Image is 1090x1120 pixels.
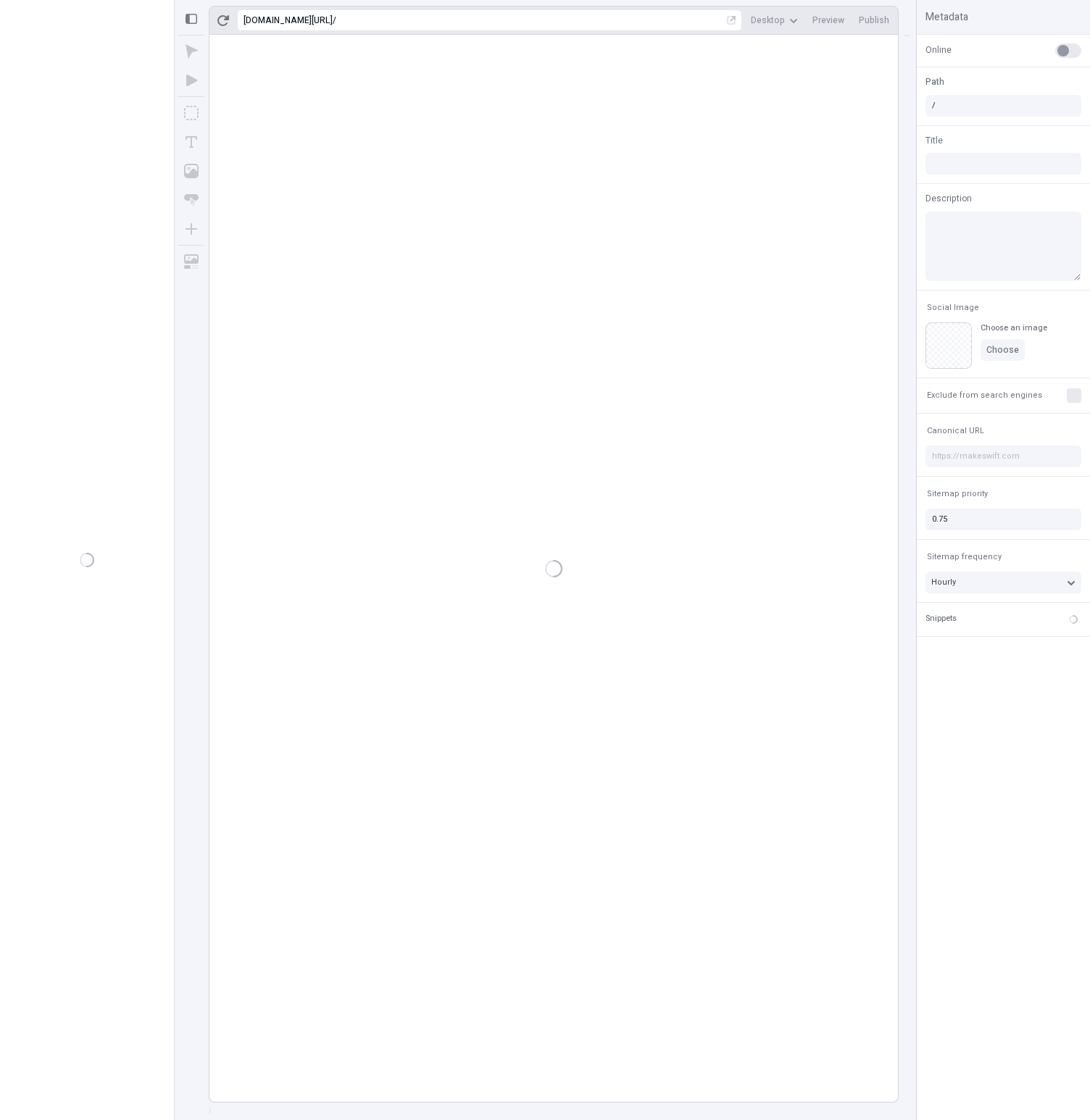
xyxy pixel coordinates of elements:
button: Preview [807,9,850,31]
span: Desktop [751,14,785,26]
div: Choose an image [981,322,1047,333]
span: Title [925,134,943,147]
div: [URL][DOMAIN_NAME] [244,14,333,26]
button: Box [178,100,204,126]
button: Text [178,129,204,155]
div: / [333,14,336,26]
span: Online [925,43,952,57]
span: Exclude from search engines [927,390,1042,401]
span: Canonical URL [927,425,984,436]
button: Canonical URL [924,422,987,440]
button: Image [178,158,204,184]
button: Social Image [924,299,982,317]
span: Publish [859,14,889,26]
button: Desktop [745,9,804,31]
span: Sitemap priority [927,488,988,499]
span: Preview [812,14,844,26]
span: Description [925,192,972,205]
input: https://makeswift.com [925,446,1081,467]
span: Hourly [931,576,956,588]
button: Sitemap frequency [924,548,1004,566]
span: Social Image [927,302,979,313]
button: Button [178,187,204,213]
div: Snippets [925,613,957,625]
button: Publish [853,9,895,31]
span: Choose [986,344,1019,356]
span: Sitemap frequency [927,551,1002,562]
button: Exclude from search engines [924,387,1045,404]
button: Hourly [925,572,1081,593]
button: Choose [981,339,1025,361]
button: Sitemap priority [924,485,991,503]
span: Path [925,75,944,88]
